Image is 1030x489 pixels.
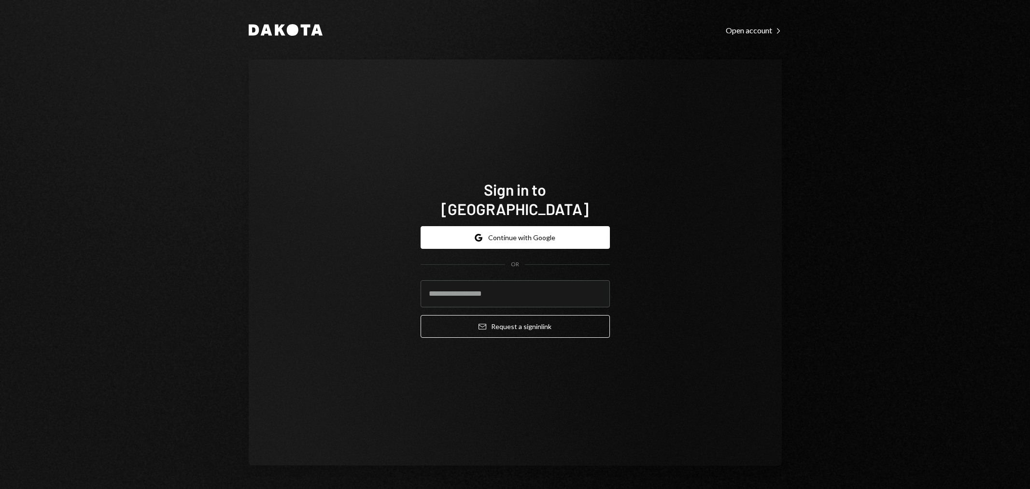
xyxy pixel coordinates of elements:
[421,315,610,338] button: Request a signinlink
[726,25,782,35] a: Open account
[421,226,610,249] button: Continue with Google
[511,260,519,269] div: OR
[421,180,610,218] h1: Sign in to [GEOGRAPHIC_DATA]
[726,26,782,35] div: Open account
